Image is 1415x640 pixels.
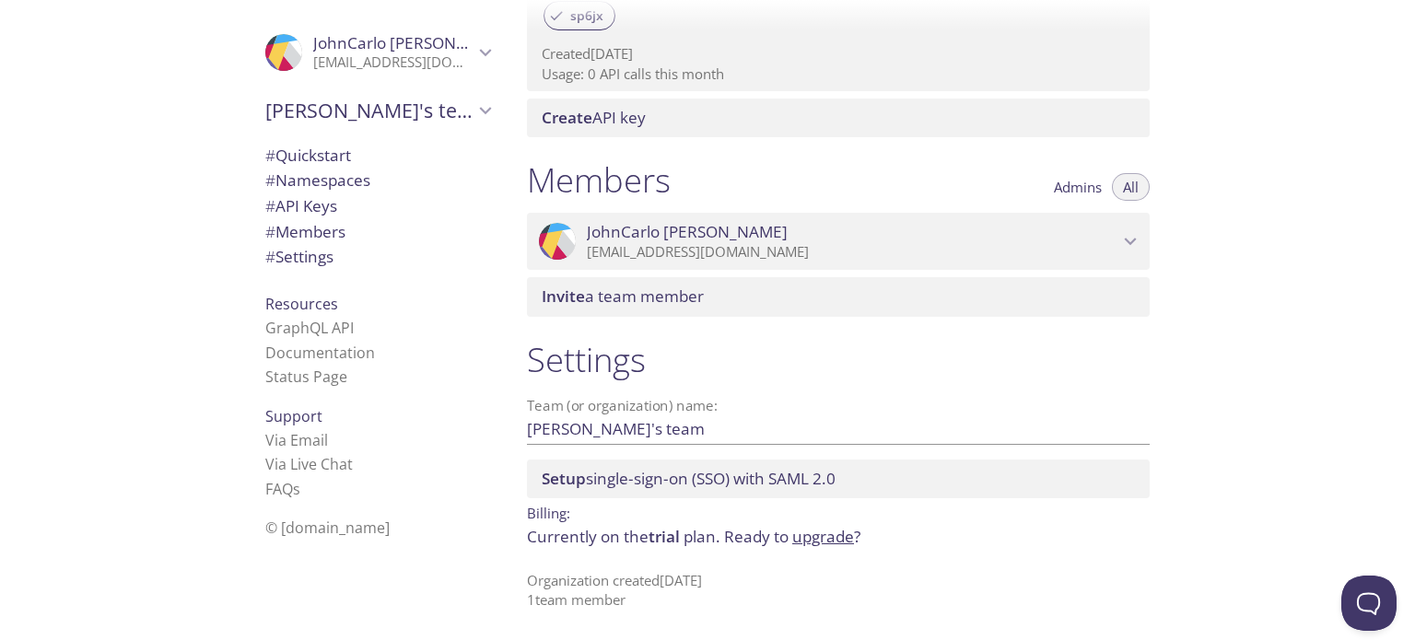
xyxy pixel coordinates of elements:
[527,460,1150,498] div: Setup SSO
[265,479,300,499] a: FAQ
[251,87,505,134] div: JohnCarlo's team
[265,318,354,338] a: GraphQL API
[542,44,1135,64] p: Created [DATE]
[649,526,680,547] span: trial
[527,339,1150,380] h1: Settings
[527,525,1150,549] p: Currently on the plan.
[265,221,345,242] span: Members
[265,454,353,474] a: Via Live Chat
[265,246,333,267] span: Settings
[587,243,1118,262] p: [EMAIL_ADDRESS][DOMAIN_NAME]
[527,399,719,413] label: Team (or organization) name:
[542,107,592,128] span: Create
[265,221,275,242] span: #
[587,222,788,242] span: JohnCarlo [PERSON_NAME]
[313,32,514,53] span: JohnCarlo [PERSON_NAME]
[542,285,585,307] span: Invite
[265,145,275,166] span: #
[251,193,505,219] div: API Keys
[251,219,505,245] div: Members
[527,213,1150,270] div: JohnCarlo Sinoy
[1043,173,1113,201] button: Admins
[251,244,505,270] div: Team Settings
[542,468,836,489] span: single-sign-on (SSO) with SAML 2.0
[542,285,704,307] span: a team member
[265,430,328,450] a: Via Email
[542,107,646,128] span: API key
[251,143,505,169] div: Quickstart
[1112,173,1150,201] button: All
[265,169,370,191] span: Namespaces
[542,468,586,489] span: Setup
[265,246,275,267] span: #
[265,195,275,216] span: #
[527,498,1150,525] p: Billing:
[542,64,1135,84] p: Usage: 0 API calls this month
[527,99,1150,137] div: Create API Key
[265,145,351,166] span: Quickstart
[265,169,275,191] span: #
[265,406,322,426] span: Support
[265,518,390,538] span: © [DOMAIN_NAME]
[792,526,854,547] a: upgrade
[251,22,505,83] div: JohnCarlo Sinoy
[1341,576,1397,631] iframe: Help Scout Beacon - Open
[527,277,1150,316] div: Invite a team member
[265,195,337,216] span: API Keys
[527,159,671,201] h1: Members
[313,53,474,72] p: [EMAIL_ADDRESS][DOMAIN_NAME]
[265,294,338,314] span: Resources
[251,168,505,193] div: Namespaces
[265,98,474,123] span: [PERSON_NAME]'s team
[724,526,860,547] span: Ready to ?
[527,571,1150,611] p: Organization created [DATE] 1 team member
[265,367,347,387] a: Status Page
[293,479,300,499] span: s
[265,343,375,363] a: Documentation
